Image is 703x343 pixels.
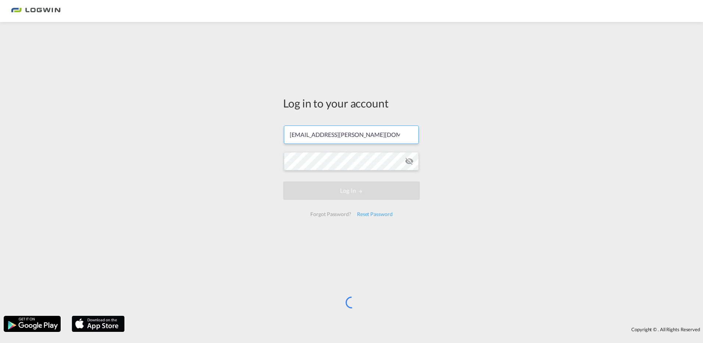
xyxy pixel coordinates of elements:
[11,3,61,20] img: bc73a0e0d8c111efacd525e4c8ad7d32.png
[283,181,420,200] button: LOGIN
[128,323,703,336] div: Copyright © . All Rights Reserved
[354,208,396,221] div: Reset Password
[405,157,414,166] md-icon: icon-eye-off
[283,95,420,111] div: Log in to your account
[3,315,61,333] img: google.png
[71,315,125,333] img: apple.png
[307,208,354,221] div: Forgot Password?
[284,125,419,144] input: Enter email/phone number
